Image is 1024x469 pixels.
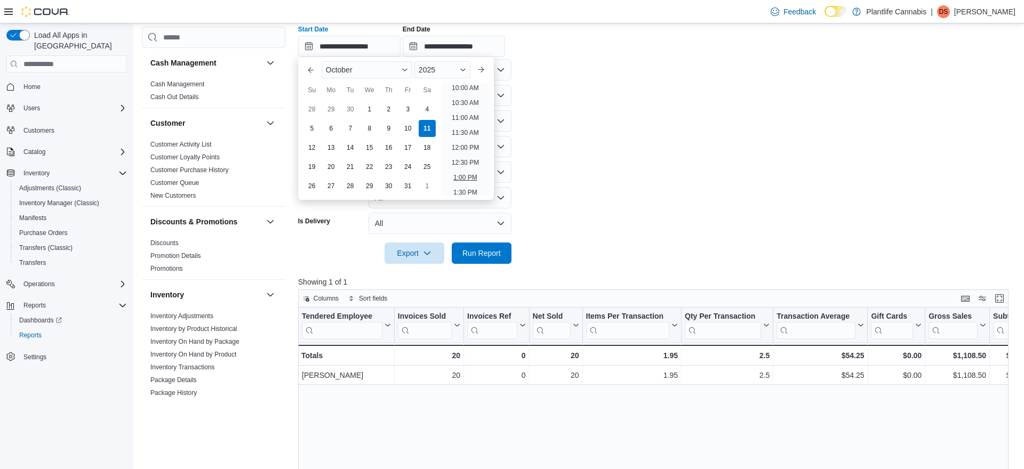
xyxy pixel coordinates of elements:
[150,389,197,397] a: Package History
[380,158,397,175] div: day-23
[467,312,517,322] div: Invoices Ref
[497,66,505,74] button: Open list of options
[398,312,460,339] button: Invoices Sold
[150,325,237,333] a: Inventory by Product Historical
[264,117,277,130] button: Customer
[399,158,417,175] div: day-24
[23,169,50,177] span: Inventory
[380,139,397,156] div: day-16
[303,177,321,195] div: day-26
[142,138,285,206] div: Customer
[23,104,40,112] span: Users
[2,298,131,313] button: Reports
[19,214,46,222] span: Manifests
[15,197,127,209] span: Inventory Manager (Classic)
[15,256,127,269] span: Transfers
[344,292,391,305] button: Sort fields
[398,349,460,362] div: 20
[150,166,229,174] a: Customer Purchase History
[777,369,864,382] div: $54.25
[361,82,378,99] div: We
[361,120,378,137] div: day-8
[19,80,127,93] span: Home
[303,101,321,118] div: day-28
[11,181,131,196] button: Adjustments (Classic)
[449,186,482,199] li: 1:30 PM
[369,213,511,234] button: All
[2,166,131,181] button: Inventory
[586,312,669,339] div: Items Per Transaction
[685,312,761,339] div: Qty Per Transaction
[342,139,359,156] div: day-14
[954,5,1015,18] p: [PERSON_NAME]
[323,177,340,195] div: day-27
[150,363,215,371] a: Inventory Transactions
[150,351,236,358] a: Inventory On Hand by Product
[380,177,397,195] div: day-30
[150,264,183,273] span: Promotions
[302,100,437,196] div: October, 2025
[959,292,972,305] button: Keyboard shortcuts
[150,338,239,345] a: Inventory On Hand by Package
[2,122,131,138] button: Customers
[2,277,131,292] button: Operations
[19,258,46,267] span: Transfers
[11,313,131,328] a: Dashboards
[323,139,340,156] div: day-13
[342,177,359,195] div: day-28
[298,277,1015,287] p: Showing 1 of 1
[447,82,483,94] li: 10:00 AM
[19,80,45,93] a: Home
[150,93,199,101] a: Cash Out Details
[303,139,321,156] div: day-12
[419,101,436,118] div: day-4
[11,225,131,240] button: Purchase Orders
[2,101,131,116] button: Users
[15,329,46,342] a: Reports
[976,292,989,305] button: Display options
[685,369,770,382] div: 2.5
[497,117,505,125] button: Open list of options
[323,82,340,99] div: Mo
[301,349,391,362] div: Totals
[532,369,579,382] div: 20
[19,278,127,290] span: Operations
[314,294,339,303] span: Columns
[15,182,127,195] span: Adjustments (Classic)
[23,353,46,361] span: Settings
[586,369,678,382] div: 1.95
[302,369,391,382] div: [PERSON_NAME]
[399,139,417,156] div: day-17
[15,182,85,195] a: Adjustments (Classic)
[302,312,382,322] div: Tendered Employee
[777,312,855,322] div: Transaction Average
[19,199,99,207] span: Inventory Manager (Classic)
[361,158,378,175] div: day-22
[398,312,452,339] div: Invoices Sold
[150,337,239,346] span: Inventory On Hand by Package
[441,83,490,196] ul: Time
[326,66,353,74] span: October
[419,66,435,74] span: 2025
[2,79,131,94] button: Home
[11,328,131,343] button: Reports
[399,82,417,99] div: Fr
[825,6,847,17] input: Dark Mode
[15,197,103,209] a: Inventory Manager (Classic)
[19,316,62,325] span: Dashboards
[19,123,127,136] span: Customers
[777,312,855,339] div: Transaction Average
[19,167,54,180] button: Inventory
[302,312,391,339] button: Tendered Employee
[303,82,321,99] div: Su
[532,312,570,322] div: Net Sold
[380,82,397,99] div: Th
[871,312,922,339] button: Gift Cards
[15,227,127,239] span: Purchase Orders
[399,120,417,137] div: day-10
[142,310,285,455] div: Inventory
[302,312,382,339] div: Tendered Employee
[15,212,51,224] a: Manifests
[399,177,417,195] div: day-31
[871,349,922,362] div: $0.00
